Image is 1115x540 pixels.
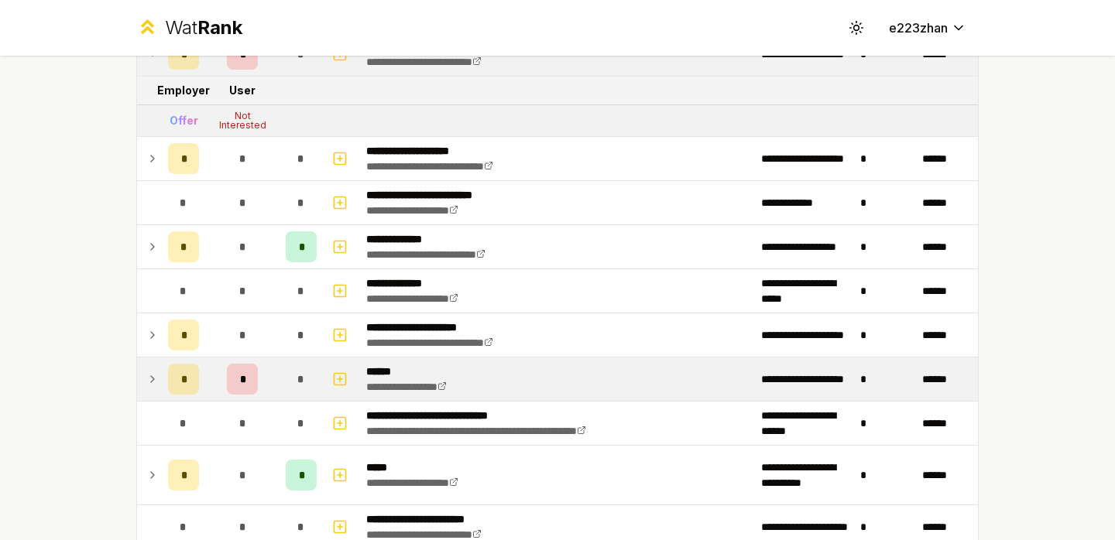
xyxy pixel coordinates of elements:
td: Employer [162,77,205,104]
span: Rank [197,16,242,39]
span: e223zhan [889,19,948,37]
a: WatRank [136,15,242,40]
div: Wat [165,15,242,40]
div: Not Interested [211,111,273,130]
div: Offer [170,113,198,128]
button: e223zhan [877,14,979,42]
td: User [205,77,280,104]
